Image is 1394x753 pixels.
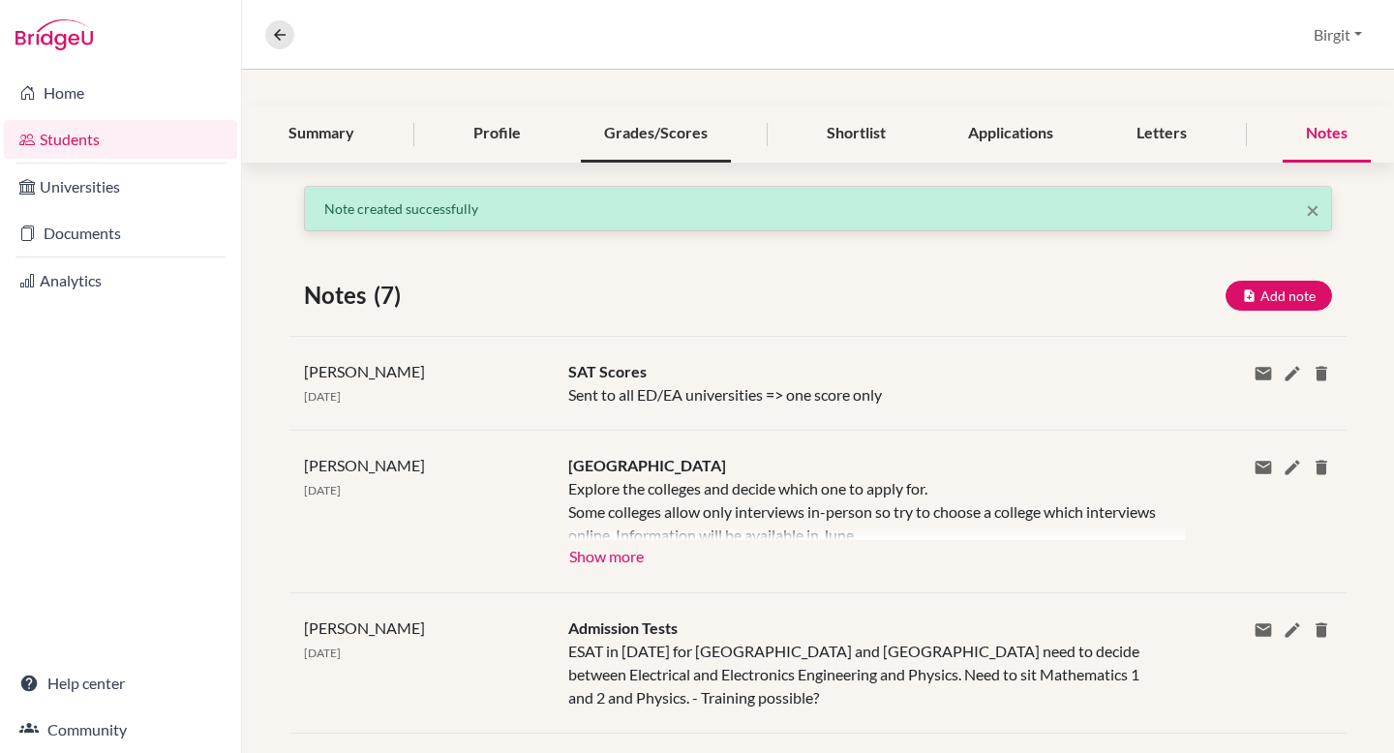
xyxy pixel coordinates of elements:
a: Analytics [4,261,237,300]
div: Applications [945,105,1076,163]
div: Explore the colleges and decide which one to apply for. Some colleges allow only interviews in-pe... [568,477,1156,540]
a: Home [4,74,237,112]
div: Grades/Scores [581,105,731,163]
div: ESAT in [DATE] for [GEOGRAPHIC_DATA] and [GEOGRAPHIC_DATA] need to decide between Electrical and ... [554,617,1170,709]
span: Notes [304,278,374,313]
span: [PERSON_NAME] [304,456,425,474]
a: Help center [4,664,237,703]
a: Community [4,710,237,749]
span: [DATE] [304,483,341,497]
span: (7) [374,278,409,313]
div: Notes [1283,105,1371,163]
div: Shortlist [803,105,909,163]
span: [GEOGRAPHIC_DATA] [568,456,726,474]
img: Bridge-U [15,19,93,50]
div: Sent to all ED/EA universities => one score only [554,360,1170,407]
span: [PERSON_NAME] [304,362,425,380]
button: Add note [1226,281,1332,311]
button: Close [1306,198,1319,222]
span: [PERSON_NAME] [304,618,425,637]
button: Show more [568,540,645,569]
p: Note created successfully [324,198,1312,219]
span: Admission Tests [568,618,678,637]
span: [DATE] [304,646,341,660]
button: Birgit [1305,16,1371,53]
div: Letters [1113,105,1210,163]
div: Profile [450,105,544,163]
span: [DATE] [304,389,341,404]
span: SAT Scores [568,362,647,380]
a: Universities [4,167,237,206]
div: Summary [265,105,378,163]
a: Documents [4,214,237,253]
a: Students [4,120,237,159]
span: × [1306,196,1319,224]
